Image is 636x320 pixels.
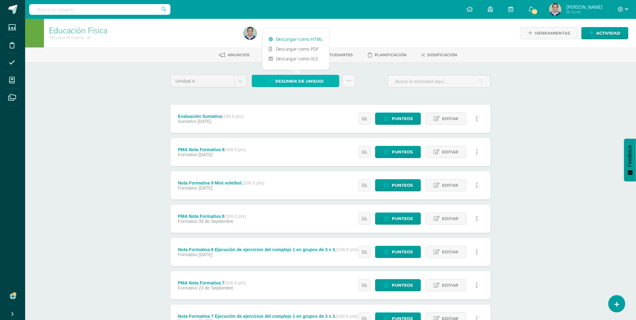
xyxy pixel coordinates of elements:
a: Unidad 4 [171,75,246,87]
span: Estudiantes [324,52,353,57]
span: Editar [442,213,458,224]
a: Herramientas [520,27,578,39]
span: Formativo [178,285,197,290]
a: Dosificación [422,50,457,60]
div: PMA Nota Formativa 8 [178,214,246,219]
strong: (100.0 pts) [224,147,246,152]
span: Mi Perfil [566,9,602,15]
div: Nota Formativa 9 Mini voleibol. [178,180,264,185]
a: Estudiantes [315,50,353,60]
strong: (100.0 pts) [224,280,246,285]
span: Punteos [392,213,413,224]
div: Tercero Primaria 'A' [49,35,236,41]
span: Herramientas [535,27,570,39]
span: Editar [442,279,458,291]
a: Resumen de unidad [252,75,339,87]
a: Educación Física [49,25,107,36]
a: Descargar como PDF [262,44,329,54]
input: Busca la actividad aquí... [388,75,490,87]
a: Descargar como HTML [262,34,329,44]
span: 23 de Septiembre [199,285,234,290]
a: Punteos [375,146,421,158]
span: 30 de Septiembre [199,219,234,224]
a: Punteos [375,179,421,191]
a: Descargar como XLS [262,54,329,63]
strong: (100.0 pts) [336,247,358,252]
span: Formativo [178,252,197,257]
a: Actividad [581,27,628,39]
a: Punteos [375,279,421,291]
span: Actividad [596,27,620,39]
span: Resumen de unidad [275,75,324,87]
a: Anuncios [219,50,250,60]
button: Feedback - Mostrar encuesta [624,139,636,181]
h1: Educación Física [49,26,236,35]
strong: (100.0 pts) [243,180,264,185]
strong: (100.0 pts) [224,214,246,219]
div: PMA Nota Formativa 7 [178,280,246,285]
span: [PERSON_NAME] [566,4,602,10]
span: Punteos [392,146,413,158]
span: Formativo [178,152,197,157]
span: Editar [442,179,458,191]
span: [DATE] [199,185,213,190]
span: Planificación [375,52,407,57]
span: 161 [531,8,538,15]
div: Nota Formativa 8 Ejecución de ejercicios del complejo 1 en grupos de 3 x 3. [178,247,358,252]
a: Punteos [375,246,421,258]
div: PMA Nota Formativa 9 [178,147,246,152]
span: [DATE] [199,252,213,257]
span: Anuncios [228,52,250,57]
span: Formativo [178,219,197,224]
span: Editar [442,246,458,258]
span: [DATE] [199,152,213,157]
strong: (100.0 pts) [336,314,358,319]
span: Dosificación [427,52,457,57]
span: Feedback [627,145,633,167]
a: Planificación [368,50,407,60]
span: Editar [442,113,458,124]
div: Evaluación Sumativa [178,114,244,119]
span: Unidad 4 [175,75,230,87]
span: Formativo [178,185,197,190]
img: 707b257b70002fbcf94b7b0c242b3eca.png [244,27,256,40]
strong: (100.0 pts) [222,114,244,119]
a: Punteos [375,113,421,125]
input: Busca un usuario... [29,4,170,15]
span: [DATE] [197,119,211,124]
img: 707b257b70002fbcf94b7b0c242b3eca.png [549,3,562,16]
span: Punteos [392,113,413,124]
div: Nota Formativa 7 Ejecución de ejercicios del complejo 1 en grupos de 3 x 3. [178,314,358,319]
span: Punteos [392,279,413,291]
a: Punteos [375,212,421,225]
span: Sumativo [178,119,196,124]
span: Punteos [392,179,413,191]
span: Punteos [392,246,413,258]
span: Editar [442,146,458,158]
